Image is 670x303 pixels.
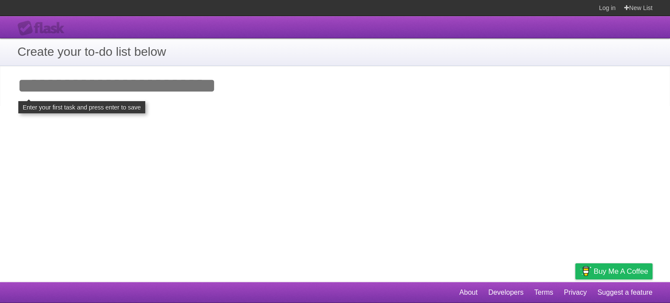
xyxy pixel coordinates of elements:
[459,284,478,301] a: About
[17,43,653,61] h1: Create your to-do list below
[564,284,587,301] a: Privacy
[534,284,554,301] a: Terms
[488,284,523,301] a: Developers
[17,20,70,36] div: Flask
[598,284,653,301] a: Suggest a feature
[575,263,653,279] a: Buy me a coffee
[580,264,591,279] img: Buy me a coffee
[594,264,648,279] span: Buy me a coffee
